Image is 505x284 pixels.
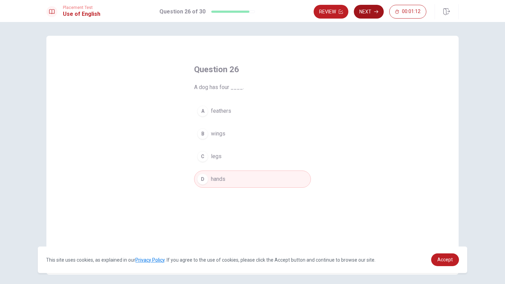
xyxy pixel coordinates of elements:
[197,106,208,117] div: A
[194,125,311,142] button: Bwings
[314,5,348,19] button: Review
[194,148,311,165] button: Clegs
[211,130,225,138] span: wings
[63,10,100,18] h1: Use of English
[389,5,426,19] button: 00:01:12
[402,9,420,14] span: 00:01:12
[197,174,208,185] div: D
[38,247,467,273] div: cookieconsent
[46,257,375,263] span: This site uses cookies, as explained in our . If you agree to the use of cookies, please click th...
[211,175,225,183] span: hands
[197,128,208,139] div: B
[437,257,453,262] span: Accept
[135,257,165,263] a: Privacy Policy
[354,5,384,19] button: Next
[194,171,311,188] button: Dhands
[63,5,100,10] span: Placement Test
[194,102,311,120] button: Afeathers
[194,64,311,75] h4: Question 26
[197,151,208,162] div: C
[431,253,459,266] a: dismiss cookie message
[211,152,222,161] span: legs
[211,107,231,115] span: feathers
[194,83,311,91] span: A dog has four ____.
[159,8,205,16] h1: Question 26 of 30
